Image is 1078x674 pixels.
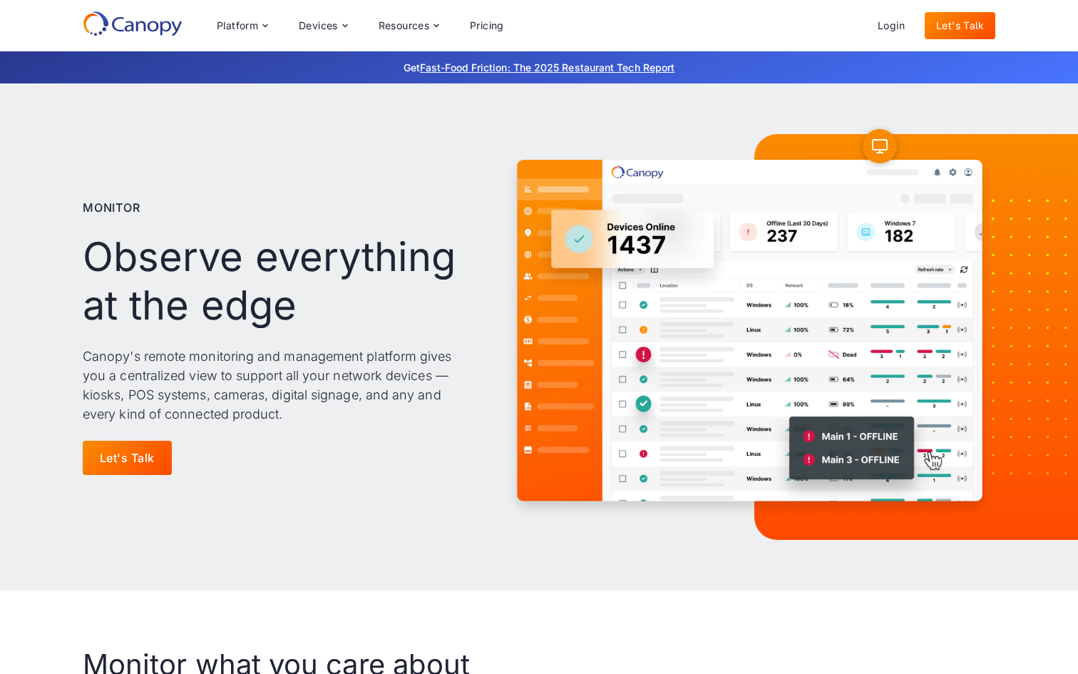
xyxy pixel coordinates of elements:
[83,441,172,475] a: Let's Talk
[83,199,140,216] p: Monitor
[83,347,476,424] p: Canopy's remote monitoring and management platform gives you a centralized view to support all yo...
[925,12,995,39] a: Let's Talk
[217,21,258,31] div: Platform
[420,61,674,73] a: Fast-Food Friction: The 2025 Restaurant Tech Report
[866,12,916,39] a: Login
[190,60,888,75] p: Get
[367,11,450,40] div: Resources
[83,233,476,329] h1: Observe everything at the edge
[458,12,515,39] a: Pricing
[299,21,338,31] div: Devices
[379,21,430,31] div: Resources
[287,11,359,40] div: Devices
[205,11,279,40] div: Platform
